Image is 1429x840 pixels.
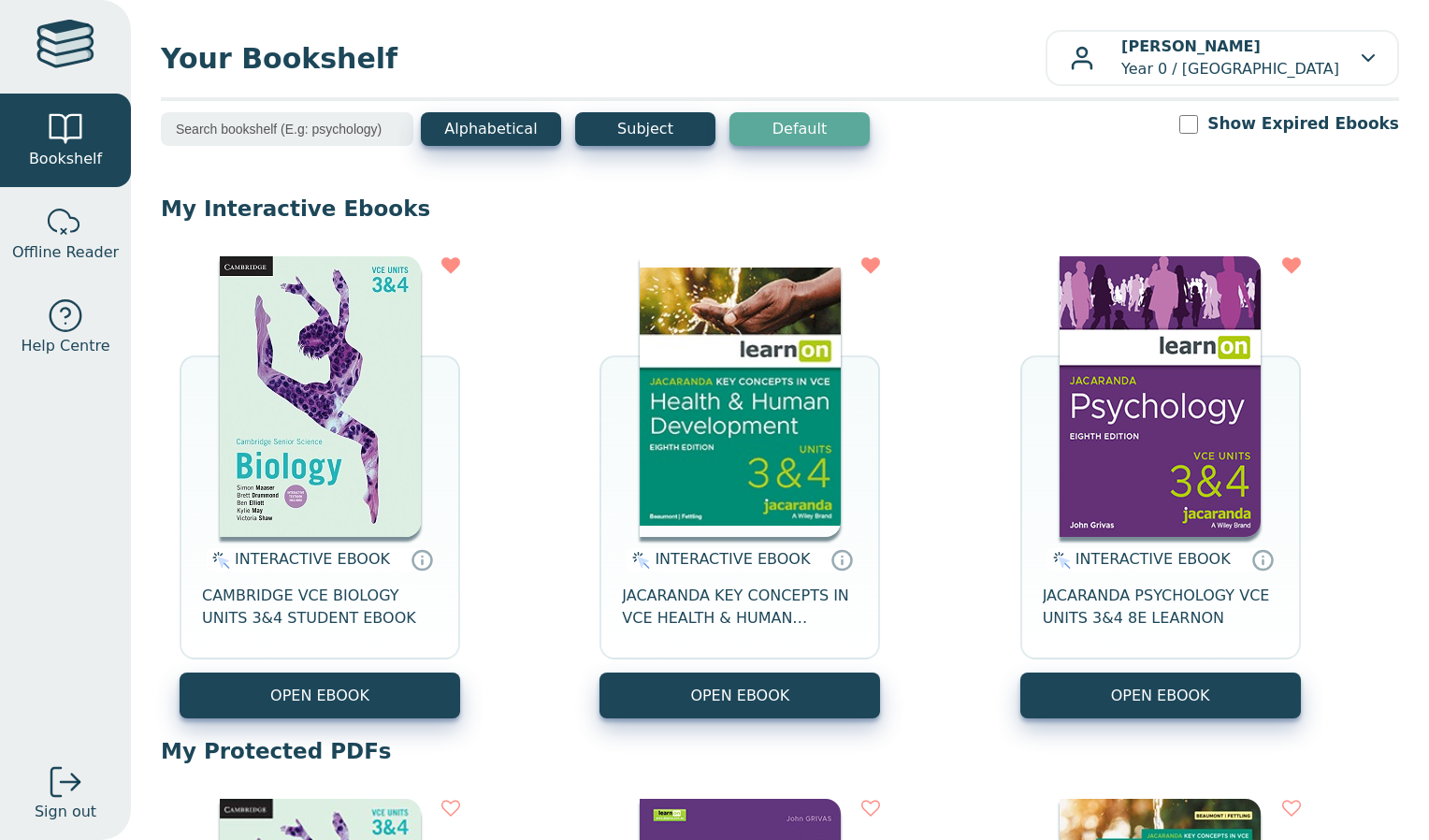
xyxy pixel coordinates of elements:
[655,550,810,568] span: INTERACTIVE EBOOK
[627,549,650,572] img: interactive.svg
[180,673,460,718] button: OPEN EBOOK
[1020,673,1301,718] button: OPEN EBOOK
[1060,256,1261,537] img: 4bb61bf8-509a-4e9e-bd77-88deacee2c2e.jpg
[1046,30,1399,86] button: [PERSON_NAME]Year 0 / [GEOGRAPHIC_DATA]
[640,256,841,537] img: e003a821-2442-436b-92bb-da2395357dfc.jpg
[161,112,413,146] input: Search bookshelf (E.g: psychology)
[1121,37,1261,55] b: [PERSON_NAME]
[575,112,715,146] button: Subject
[1121,36,1339,80] p: Year 0 / [GEOGRAPHIC_DATA]
[1207,112,1399,136] label: Show Expired Ebooks
[421,112,561,146] button: Alphabetical
[29,148,102,170] span: Bookshelf
[1075,550,1231,568] span: INTERACTIVE EBOOK
[599,673,880,718] button: OPEN EBOOK
[220,256,421,537] img: 6e390be0-4093-ea11-a992-0272d098c78b.jpg
[21,335,109,357] span: Help Centre
[161,195,1399,223] p: My Interactive Ebooks
[1251,548,1274,571] a: Interactive eBooks are accessed online via the publisher’s portal. They contain interactive resou...
[1047,549,1071,572] img: interactive.svg
[729,112,870,146] button: Default
[35,801,96,823] span: Sign out
[830,548,853,571] a: Interactive eBooks are accessed online via the publisher’s portal. They contain interactive resou...
[161,37,1046,80] span: Your Bookshelf
[161,737,1399,765] p: My Protected PDFs
[622,585,858,630] span: JACARANDA KEY CONCEPTS IN VCE HEALTH & HUMAN DEVELOPMENT UNITS 3&4 LEARNON EBOOK 8E
[202,585,438,630] span: CAMBRIDGE VCE BIOLOGY UNITS 3&4 STUDENT EBOOK
[1043,585,1278,630] span: JACARANDA PSYCHOLOGY VCE UNITS 3&4 8E LEARNON
[235,550,390,568] span: INTERACTIVE EBOOK
[207,549,230,572] img: interactive.svg
[411,548,433,571] a: Interactive eBooks are accessed online via the publisher’s portal. They contain interactive resou...
[12,241,119,264] span: Offline Reader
